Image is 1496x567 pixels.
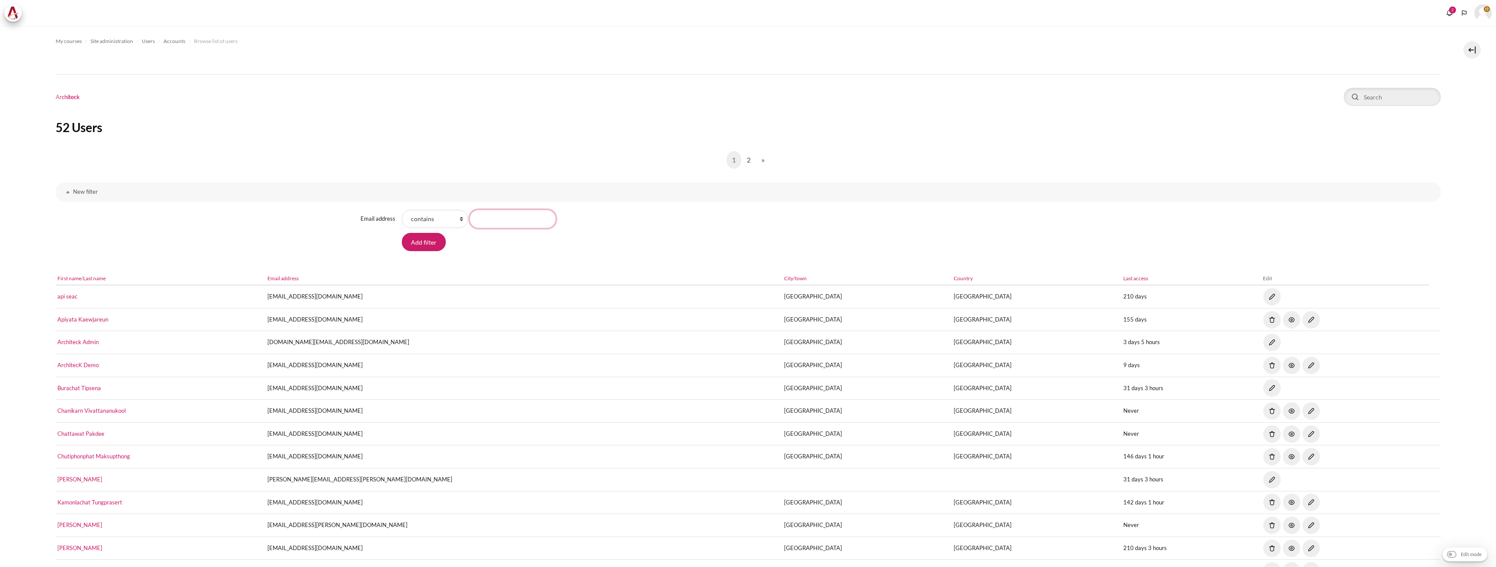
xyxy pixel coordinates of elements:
[761,155,765,165] span: »
[782,285,952,308] td: [GEOGRAPHIC_DATA]
[1121,491,1261,514] td: 142 days 1 hour
[782,514,952,537] td: [GEOGRAPHIC_DATA]
[1283,425,1300,443] img: Suspend user account
[194,36,237,46] a: Browse list of users
[265,331,782,354] td: [DOMAIN_NAME][EMAIL_ADDRESS][DOMAIN_NAME]
[265,514,782,537] td: [EMAIL_ADDRESS][PERSON_NAME][DOMAIN_NAME]
[57,453,130,460] a: Chutiphonphat Maksupthong
[782,400,952,423] td: [GEOGRAPHIC_DATA]
[1263,540,1281,557] img: Delete
[73,188,1423,196] h3: New filter
[1121,354,1261,377] td: 9 days
[265,445,782,468] td: [EMAIL_ADDRESS][DOMAIN_NAME]
[56,273,266,285] th: /
[265,285,782,308] td: [EMAIL_ADDRESS][DOMAIN_NAME]
[1263,311,1281,328] img: Delete
[782,308,952,331] td: [GEOGRAPHIC_DATA]
[265,308,782,331] td: [EMAIL_ADDRESS][DOMAIN_NAME]
[1458,7,1471,20] button: Languages
[267,275,299,282] a: Email address
[1302,311,1320,328] img: Edit
[952,537,1121,560] td: [GEOGRAPHIC_DATA]
[782,377,952,400] td: [GEOGRAPHIC_DATA]
[1121,308,1261,331] td: 155 days
[954,275,973,282] a: Country
[1121,537,1261,560] td: 210 days 3 hours
[1263,334,1281,351] img: Edit
[56,37,82,45] span: My courses
[1263,471,1281,488] img: Edit
[1121,285,1261,308] td: 210 days
[57,275,81,282] a: First name
[56,93,80,101] h1: Architeck
[1283,448,1300,465] img: Suspend user account
[1474,4,1492,22] a: User menu
[952,308,1121,331] td: [GEOGRAPHIC_DATA]
[57,499,122,506] a: Kamonlachat Tungprasert
[1283,517,1300,534] img: Suspend user account
[1121,422,1261,445] td: Never
[57,544,102,551] a: [PERSON_NAME]
[952,491,1121,514] td: [GEOGRAPHIC_DATA]
[1263,379,1281,397] img: Edit
[952,422,1121,445] td: [GEOGRAPHIC_DATA]
[1263,448,1281,465] img: Delete
[1263,494,1281,511] img: Delete
[1121,445,1261,468] td: 146 days 1 hour
[782,537,952,560] td: [GEOGRAPHIC_DATA]
[952,514,1121,537] td: [GEOGRAPHIC_DATA]
[57,385,101,391] a: Burachat Tipsena
[1302,448,1320,465] img: Edit
[56,36,82,46] a: My courses
[1263,288,1281,305] img: Edit
[1302,494,1320,511] img: Edit
[1263,425,1281,443] img: Delete
[1121,468,1261,491] td: 31 days 3 hours
[952,285,1121,308] td: [GEOGRAPHIC_DATA]
[265,537,782,560] td: [EMAIL_ADDRESS][DOMAIN_NAME]
[1121,400,1261,423] td: Never
[1283,402,1300,420] img: Suspend user account
[784,275,807,282] a: City/town
[1283,357,1300,374] img: Suspend user account
[1302,425,1320,443] img: Edit
[265,354,782,377] td: [EMAIL_ADDRESS][DOMAIN_NAME]
[57,430,104,437] a: Chattawat Pakdee
[727,151,741,169] a: 1
[57,316,108,323] a: Apiyata Kaewjareun
[83,275,106,282] a: Last name
[1302,357,1320,374] img: Edit
[361,215,395,223] label: Email address
[1283,494,1300,511] img: Suspend user account
[952,331,1121,354] td: [GEOGRAPHIC_DATA]
[194,37,237,45] span: Browse list of users
[265,422,782,445] td: [EMAIL_ADDRESS][DOMAIN_NAME]
[782,354,952,377] td: [GEOGRAPHIC_DATA]
[952,445,1121,468] td: [GEOGRAPHIC_DATA]
[402,233,446,251] input: Add filter
[1302,540,1320,557] img: Edit
[90,37,133,45] span: Site administration
[952,400,1121,423] td: [GEOGRAPHIC_DATA]
[1123,275,1148,282] a: Last access
[265,491,782,514] td: [EMAIL_ADDRESS][DOMAIN_NAME]
[1263,357,1281,374] img: Delete
[782,422,952,445] td: [GEOGRAPHIC_DATA]
[90,36,133,46] a: Site administration
[1263,402,1281,420] img: Delete
[265,468,782,491] td: [PERSON_NAME][EMAIL_ADDRESS][PERSON_NAME][DOMAIN_NAME]
[4,4,26,22] a: Architeck Architeck
[57,338,99,345] a: Architeck Admin
[164,36,185,46] a: Accounts
[1302,517,1320,534] img: Edit
[164,37,185,45] span: Accounts
[1344,88,1441,106] input: Search
[56,144,1441,176] nav: Page
[1263,517,1281,534] img: Delete
[1261,273,1429,285] th: Edit
[56,34,1441,48] nav: Navigation bar
[952,377,1121,400] td: [GEOGRAPHIC_DATA]
[57,521,102,528] a: [PERSON_NAME]
[782,491,952,514] td: [GEOGRAPHIC_DATA]
[56,119,1441,135] h2: 52 Users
